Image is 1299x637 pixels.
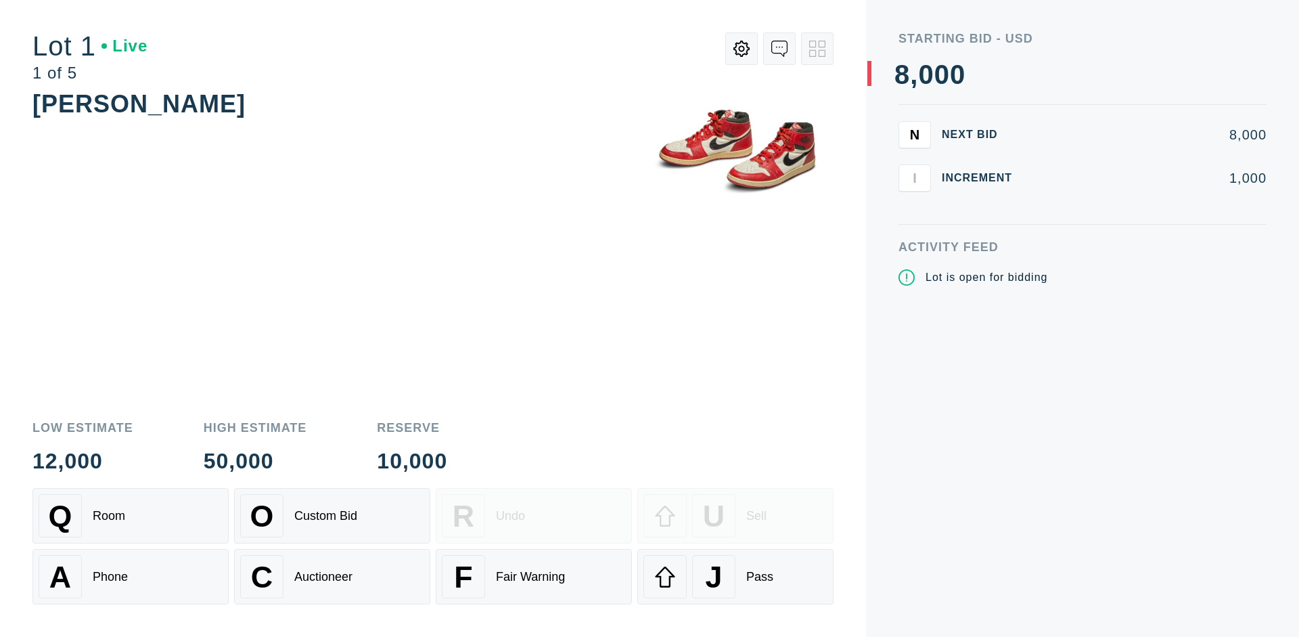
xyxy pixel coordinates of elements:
[1034,128,1267,141] div: 8,000
[898,241,1267,253] div: Activity Feed
[926,269,1047,286] div: Lot is open for bidding
[942,173,1023,183] div: Increment
[377,422,447,434] div: Reserve
[250,499,274,533] span: O
[251,560,273,594] span: C
[294,509,357,523] div: Custom Bid
[453,499,474,533] span: R
[32,488,229,544] button: QRoom
[910,61,918,332] div: ,
[746,509,767,523] div: Sell
[898,121,931,148] button: N
[918,61,934,88] div: 0
[1034,171,1267,185] div: 1,000
[294,570,352,584] div: Auctioneer
[898,164,931,192] button: I
[894,61,910,88] div: 8
[496,570,565,584] div: Fair Warning
[49,560,71,594] span: A
[49,499,72,533] span: Q
[746,570,773,584] div: Pass
[637,488,834,544] button: USell
[910,127,919,142] span: N
[942,129,1023,140] div: Next Bid
[32,65,147,81] div: 1 of 5
[204,450,307,472] div: 50,000
[913,170,917,185] span: I
[496,509,525,523] div: Undo
[32,32,147,60] div: Lot 1
[93,570,128,584] div: Phone
[706,560,723,594] span: J
[436,488,632,544] button: RUndo
[234,488,430,544] button: OCustom Bid
[32,450,133,472] div: 12,000
[950,61,965,88] div: 0
[436,549,632,605] button: FFair Warning
[898,32,1267,45] div: Starting Bid - USD
[934,61,950,88] div: 0
[204,422,307,434] div: High Estimate
[32,549,229,605] button: APhone
[703,499,725,533] span: U
[32,422,133,434] div: Low Estimate
[101,38,147,54] div: Live
[454,560,472,594] span: F
[377,450,447,472] div: 10,000
[32,90,246,118] div: [PERSON_NAME]
[234,549,430,605] button: CAuctioneer
[637,549,834,605] button: JPass
[93,509,125,523] div: Room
